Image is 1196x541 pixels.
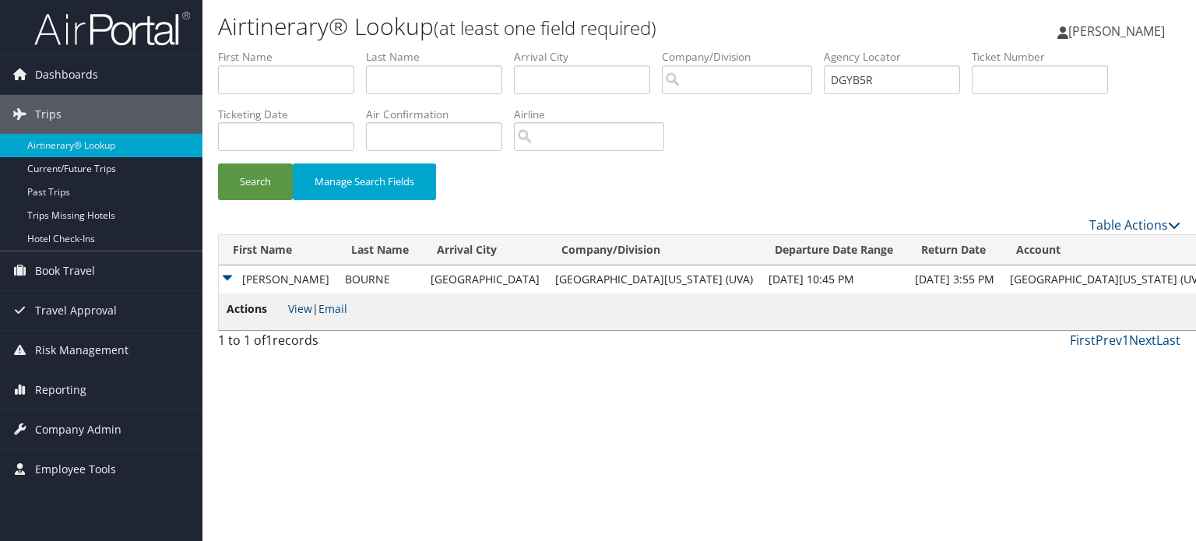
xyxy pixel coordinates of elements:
td: [DATE] 10:45 PM [761,265,907,293]
a: Prev [1096,332,1122,349]
h1: Airtinerary® Lookup [218,10,860,43]
a: Table Actions [1089,216,1180,234]
span: Actions [227,300,285,318]
span: Dashboards [35,55,98,94]
label: Air Confirmation [366,107,514,122]
a: View [288,301,312,316]
label: Ticket Number [972,49,1120,65]
th: First Name: activate to sort column descending [219,235,337,265]
img: airportal-logo.png [34,10,190,47]
span: Employee Tools [35,450,116,489]
a: 1 [1122,332,1129,349]
span: | [288,301,347,316]
a: First [1070,332,1096,349]
td: [DATE] 3:55 PM [907,265,1002,293]
label: First Name [218,49,366,65]
td: BOURNE [337,265,423,293]
span: [PERSON_NAME] [1068,23,1165,40]
button: Manage Search Fields [293,163,436,200]
label: Agency Locator [824,49,972,65]
span: Trips [35,95,62,134]
label: Arrival City [514,49,662,65]
span: Travel Approval [35,291,117,330]
td: [GEOGRAPHIC_DATA][US_STATE] (UVA) [547,265,761,293]
td: [GEOGRAPHIC_DATA] [423,265,547,293]
th: Arrival City: activate to sort column ascending [423,235,547,265]
label: Last Name [366,49,514,65]
span: Reporting [35,371,86,409]
th: Departure Date Range: activate to sort column ascending [761,235,907,265]
a: Next [1129,332,1156,349]
button: Search [218,163,293,200]
label: Company/Division [662,49,824,65]
div: 1 to 1 of records [218,331,441,357]
th: Company/Division [547,235,761,265]
a: Last [1156,332,1180,349]
th: Return Date: activate to sort column ascending [907,235,1002,265]
th: Last Name: activate to sort column ascending [337,235,423,265]
span: Risk Management [35,331,128,370]
label: Airline [514,107,676,122]
small: (at least one field required) [434,15,656,40]
span: 1 [266,332,273,349]
a: [PERSON_NAME] [1057,8,1180,54]
label: Ticketing Date [218,107,366,122]
span: Company Admin [35,410,121,449]
td: [PERSON_NAME] [219,265,337,293]
a: Email [318,301,347,316]
span: Book Travel [35,251,95,290]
